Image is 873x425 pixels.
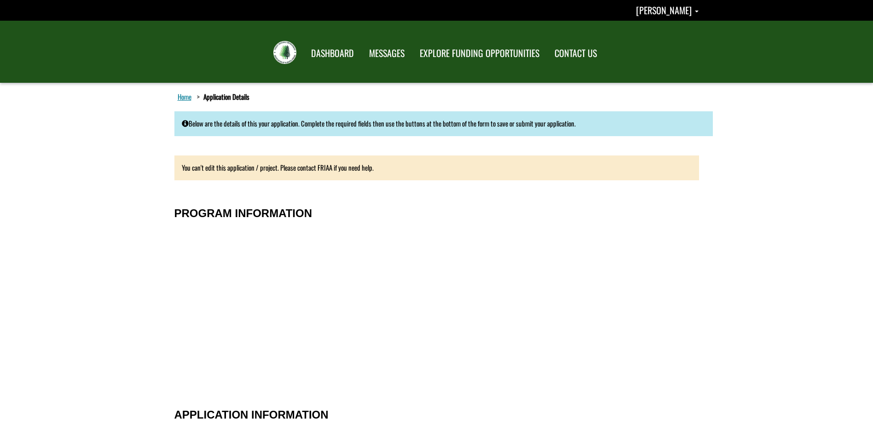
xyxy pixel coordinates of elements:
li: Application Details [195,92,249,102]
a: EXPLORE FUNDING OPPORTUNITIES [413,42,546,65]
h3: APPLICATION INFORMATION [174,409,699,421]
h3: PROGRAM INFORMATION [174,207,699,219]
nav: Main Navigation [303,39,604,65]
a: CONTACT US [548,42,604,65]
div: You can't edit this application / project. Please contact FRIAA if you need help. [174,155,699,180]
fieldset: PROGRAM INFORMATION [174,198,699,390]
a: DASHBOARD [304,42,361,65]
a: Home [176,91,193,103]
div: Below are the details of this your application. Complete the required fields then use the buttons... [174,111,713,136]
img: FRIAA Submissions Portal [273,41,296,64]
a: MESSAGES [362,42,411,65]
a: Nicole Marburg [636,3,699,17]
span: [PERSON_NAME] [636,3,692,17]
